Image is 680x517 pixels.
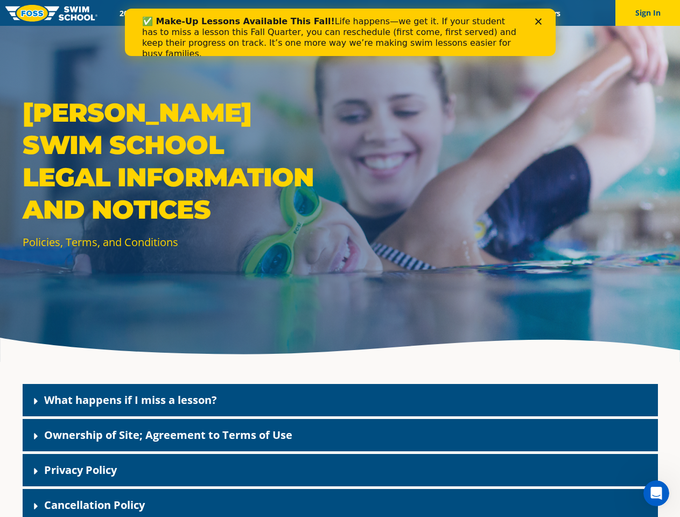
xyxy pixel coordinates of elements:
[377,8,492,18] a: Swim Like [PERSON_NAME]
[17,8,210,18] b: ✅ Make-Up Lessons Available This Fall!
[643,480,669,506] iframe: Intercom live chat
[44,393,217,407] a: What happens if I miss a lesson?
[23,419,658,451] div: Ownership of Site; Agreement to Terms of Use
[44,428,292,442] a: Ownership of Site; Agreement to Terms of Use
[44,463,117,477] a: Privacy Policy
[23,96,335,226] p: [PERSON_NAME] Swim School Legal Information and Notices
[223,8,317,18] a: Swim Path® Program
[525,8,570,18] a: Careers
[5,5,97,22] img: FOSS Swim School Logo
[17,8,396,51] div: Life happens—we get it. If your student has to miss a lesson this Fall Quarter, you can reschedul...
[110,8,178,18] a: 2025 Calendar
[44,498,145,512] a: Cancellation Policy
[23,384,658,416] div: What happens if I miss a lesson?
[23,454,658,486] div: Privacy Policy
[125,9,556,56] iframe: Intercom live chat banner
[317,8,377,18] a: About FOSS
[491,8,525,18] a: Blog
[23,234,335,250] p: Policies, Terms, and Conditions
[410,10,421,16] div: Close
[178,8,223,18] a: Schools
